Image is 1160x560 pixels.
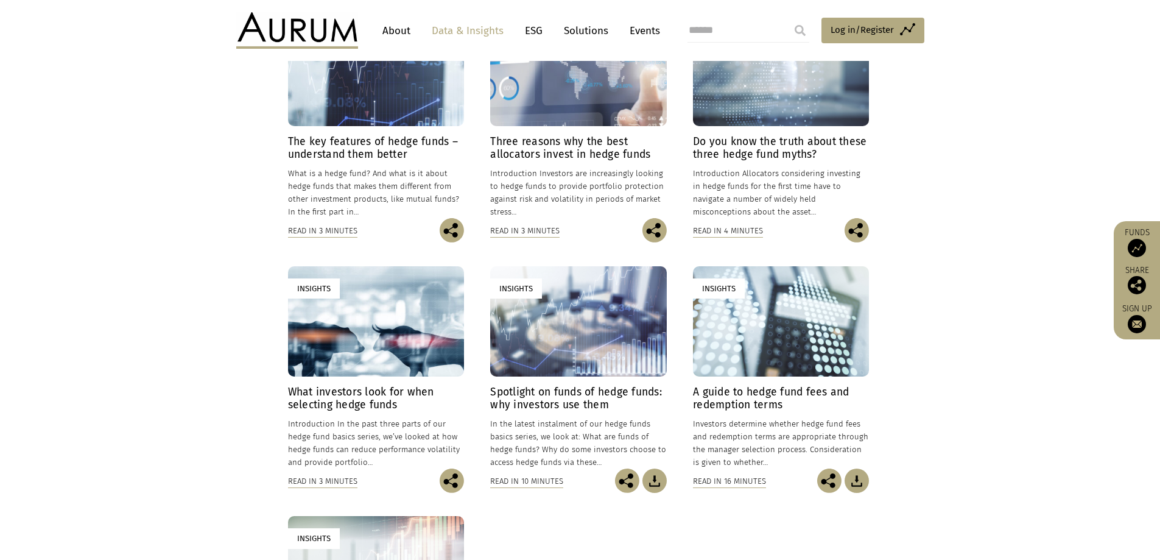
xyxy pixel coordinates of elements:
[236,12,358,49] img: Aurum
[288,417,464,469] p: Introduction In the past three parts of our hedge fund basics series, we’ve looked at how hedge f...
[693,386,869,411] h4: A guide to hedge fund fees and redemption terms
[642,469,667,493] img: Download Article
[288,386,464,411] h4: What investors look for when selecting hedge funds
[288,475,357,488] div: Read in 3 minutes
[615,469,639,493] img: Share this post
[788,18,812,43] input: Submit
[288,278,340,299] div: Insights
[693,16,869,218] a: Insights Do you know the truth about these three hedge fund myths? Introduction Allocators consid...
[558,19,614,42] a: Solutions
[1128,239,1146,257] img: Access Funds
[1128,315,1146,333] img: Sign up to our newsletter
[288,528,340,548] div: Insights
[693,417,869,469] p: Investors determine whether hedge fund fees and redemption terms are appropriate through the mana...
[440,469,464,493] img: Share this post
[490,278,542,299] div: Insights
[426,19,510,42] a: Data & Insights
[288,135,464,161] h4: The key features of hedge funds – understand them better
[1120,303,1154,333] a: Sign up
[693,278,745,299] div: Insights
[288,167,464,219] p: What is a hedge fund? And what is it about hedge funds that makes them different from other inves...
[440,218,464,243] img: Share this post
[845,218,869,243] img: Share this post
[1128,276,1146,294] img: Share this post
[490,167,666,219] p: Introduction Investors are increasingly looking to hedge funds to provide portfolio protection ag...
[288,266,464,469] a: Insights What investors look for when selecting hedge funds Introduction In the past three parts ...
[288,224,357,238] div: Read in 3 minutes
[1120,266,1154,294] div: Share
[693,266,869,469] a: Insights A guide to hedge fund fees and redemption terms Investors determine whether hedge fund f...
[845,469,869,493] img: Download Article
[376,19,417,42] a: About
[519,19,549,42] a: ESG
[490,224,560,238] div: Read in 3 minutes
[490,16,666,218] a: Insights Three reasons why the best allocators invest in hedge funds Introduction Investors are i...
[817,469,842,493] img: Share this post
[831,23,894,37] span: Log in/Register
[693,135,869,161] h4: Do you know the truth about these three hedge fund myths?
[1120,227,1154,257] a: Funds
[821,18,924,43] a: Log in/Register
[490,417,666,469] p: In the latest instalment of our hedge funds basics series, we look at: What are funds of hedge fu...
[693,224,763,238] div: Read in 4 minutes
[490,386,666,411] h4: Spotlight on funds of hedge funds: why investors use them
[642,218,667,243] img: Share this post
[490,266,666,469] a: Insights Spotlight on funds of hedge funds: why investors use them In the latest instalment of ou...
[693,475,766,488] div: Read in 16 minutes
[693,167,869,219] p: Introduction Allocators considering investing in hedge funds for the first time have to navigate ...
[490,475,563,488] div: Read in 10 minutes
[624,19,660,42] a: Events
[490,135,666,161] h4: Three reasons why the best allocators invest in hedge funds
[288,16,464,218] a: Insights The key features of hedge funds – understand them better What is a hedge fund? And what ...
